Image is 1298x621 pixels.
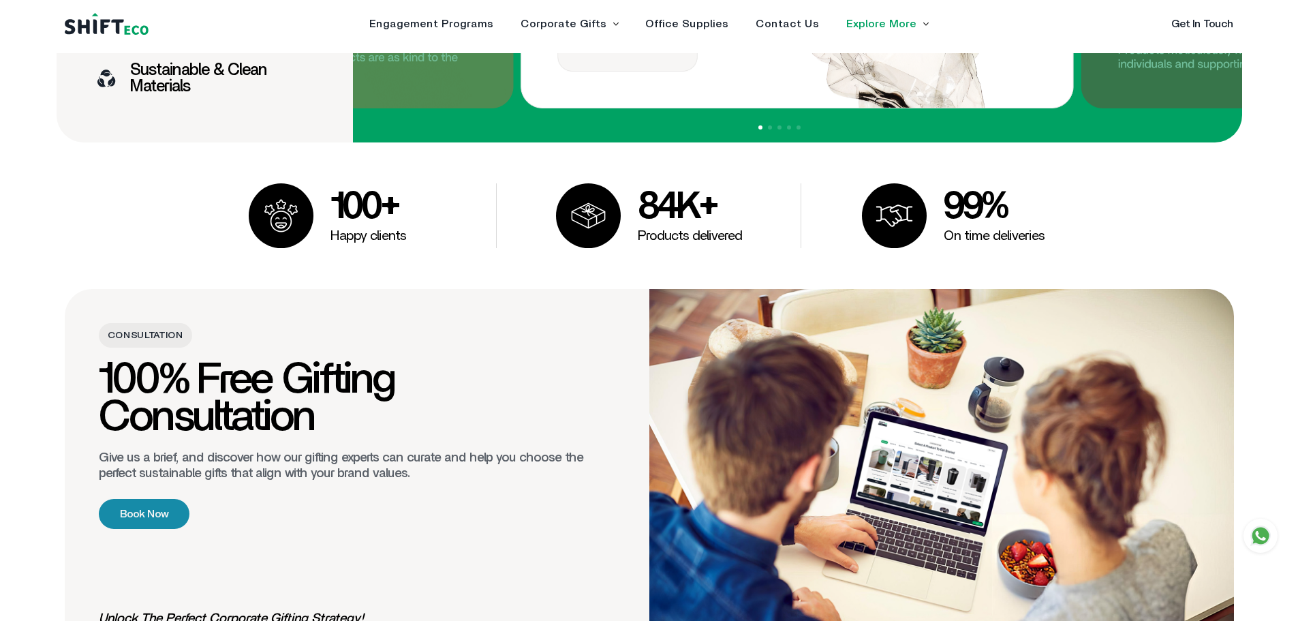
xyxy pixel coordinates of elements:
a: Corporate Gifts [521,18,606,29]
a: Engagement Programs [369,18,493,29]
h3: 100+ [330,188,406,226]
span: CONSULTATION [99,323,192,348]
p: Happy clients [330,229,406,243]
a: Office Supplies [645,18,728,29]
p: On time deliveries [944,229,1045,243]
h4: 100% Free Gifting Consultation [99,361,615,437]
img: Frame-1.svg [570,197,607,234]
img: frame-2.svg [876,197,913,234]
p: Sustainable & Clean Materials [130,62,286,95]
a: Contact Us [756,18,819,29]
a: Get In Touch [1171,18,1233,29]
h3: 99% [944,188,1045,226]
img: Frame.svg [262,197,300,234]
a: Explore More [846,18,916,29]
a: Book Now [99,499,189,530]
h3: 84K+ [638,188,742,226]
p: Products delivered [638,229,742,243]
p: Give us a brief, and discover how our gifting experts can curate and help you choose the perfect ... [99,451,615,482]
